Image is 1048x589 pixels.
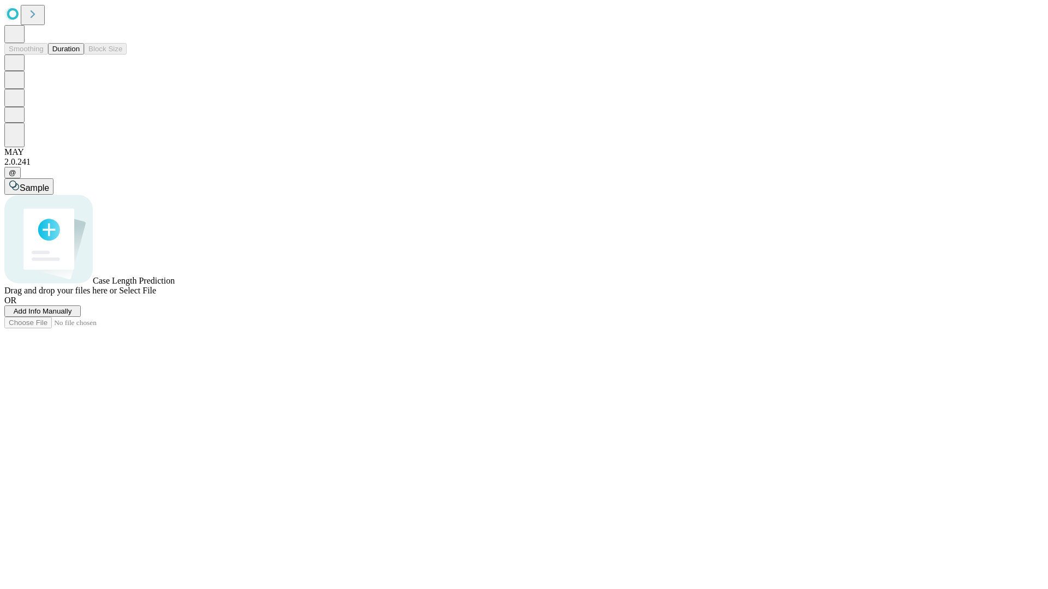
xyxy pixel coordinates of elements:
[84,43,127,55] button: Block Size
[4,296,16,305] span: OR
[119,286,156,295] span: Select File
[4,167,21,178] button: @
[14,307,72,315] span: Add Info Manually
[4,305,81,317] button: Add Info Manually
[48,43,84,55] button: Duration
[4,178,53,195] button: Sample
[4,147,1044,157] div: MAY
[20,183,49,193] span: Sample
[9,169,16,177] span: @
[4,286,117,295] span: Drag and drop your files here or
[4,157,1044,167] div: 2.0.241
[4,43,48,55] button: Smoothing
[93,276,175,285] span: Case Length Prediction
